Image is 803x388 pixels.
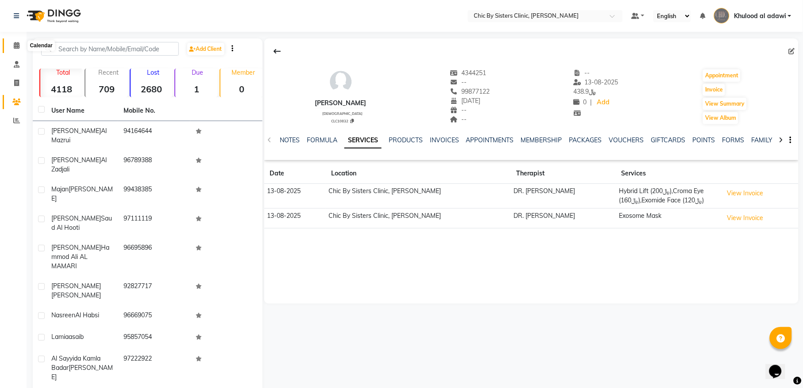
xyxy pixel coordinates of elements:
span: [PERSON_NAME] [51,185,113,202]
td: 13-08-2025 [264,184,326,209]
button: View Summary [703,98,747,110]
span: [DATE] [450,97,481,105]
a: APPOINTMENTS [466,136,514,144]
a: FAMILY [752,136,773,144]
a: SERVICES [344,133,382,148]
th: User Name [46,101,118,121]
span: | [591,98,592,107]
a: VOUCHERS [609,136,644,144]
a: INVOICES [430,136,459,144]
a: Add Client [187,43,224,55]
a: POINTS [693,136,715,144]
td: 95857054 [118,327,190,349]
span: 438.9 [574,87,596,95]
th: Services [616,164,720,184]
td: 97111119 [118,209,190,238]
div: Calendar [27,41,54,51]
span: [PERSON_NAME] [51,243,101,251]
span: -- [450,115,467,123]
td: 94164644 [118,121,190,150]
span: [PERSON_NAME] [51,282,101,290]
span: [DEMOGRAPHIC_DATA] [322,111,363,116]
a: MEMBERSHIP [521,136,562,144]
div: CLC10832 [319,118,367,124]
img: logo [23,4,83,28]
td: DR. [PERSON_NAME] [511,208,616,228]
iframe: chat widget [766,353,794,379]
a: PRODUCTS [389,136,423,144]
p: Total [44,68,83,76]
a: FORMULA [307,136,337,144]
img: avatar [328,68,354,95]
td: 96669075 [118,305,190,327]
span: 0 [574,98,587,106]
span: 99877122 [450,87,490,95]
button: Appointment [703,69,741,82]
p: Due [177,68,218,76]
span: lamiaa [51,333,72,341]
span: saib [72,333,84,341]
span: Hammod Ali AL MAMARI [51,243,109,270]
span: Majan [51,185,69,193]
input: Search by Name/Mobile/Email/Code [41,42,179,56]
span: Khulood al adawi [734,11,786,21]
td: 96789388 [118,150,190,179]
th: Therapist [511,164,616,184]
td: DR. [PERSON_NAME] [511,184,616,209]
strong: 4118 [40,84,83,95]
strong: 0 [220,84,263,95]
th: Date [264,164,326,184]
button: Invoice [703,84,725,96]
span: [PERSON_NAME] [51,291,101,299]
span: -- [450,106,467,114]
div: Back to Client [268,43,286,60]
img: Khulood al adawi [714,8,730,23]
button: View Invoice [723,211,768,225]
button: View Album [703,112,738,124]
td: Hybrid Lift (﷼200),Croma Eye (﷼160),Exomide Face (﷼120) [616,184,720,209]
td: Exosome Mask [616,208,720,228]
td: 13-08-2025 [264,208,326,228]
button: View Invoice [723,186,768,200]
a: FORMS [722,136,745,144]
div: [PERSON_NAME] [315,99,367,108]
span: [PERSON_NAME] [51,364,113,381]
span: Al habsi [75,311,99,319]
td: 99438385 [118,179,190,209]
td: 97222922 [118,349,190,387]
strong: 709 [85,84,128,95]
strong: 2680 [131,84,173,95]
span: [PERSON_NAME] [51,214,101,222]
span: -- [450,78,467,86]
span: Nasreen [51,311,75,319]
td: 96695896 [118,238,190,276]
a: GIFTCARDS [651,136,686,144]
p: Lost [134,68,173,76]
a: PACKAGES [569,136,602,144]
span: 4344251 [450,69,486,77]
a: NOTES [280,136,300,144]
span: -- [574,69,591,77]
th: Location [326,164,511,184]
span: ﷼ [589,87,596,95]
strong: 1 [175,84,218,95]
span: 13-08-2025 [574,78,619,86]
a: Add [596,96,611,109]
p: Recent [89,68,128,76]
td: 92827717 [118,276,190,305]
p: Member [224,68,263,76]
td: Chic By Sisters Clinic, [PERSON_NAME] [326,208,511,228]
span: [PERSON_NAME] [51,127,101,135]
td: Chic By Sisters Clinic, [PERSON_NAME] [326,184,511,209]
th: Mobile No. [118,101,190,121]
span: Al sayyida Kamla Badar [51,354,100,372]
span: [PERSON_NAME] [51,156,101,164]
